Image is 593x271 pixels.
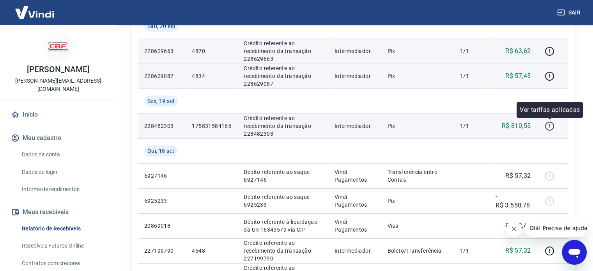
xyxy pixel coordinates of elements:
[19,221,107,237] a: Relatório de Recebíveis
[335,247,375,255] p: Intermediador
[387,197,447,205] p: Pix
[43,31,74,62] img: 851738a9-c97b-489b-a821-ff8c37a7e8a6.jpeg
[460,222,483,230] p: -
[460,72,483,80] p: 1/1
[19,164,107,180] a: Dados de login
[144,222,179,230] p: 20869018
[19,147,107,163] a: Dados da conta
[5,5,65,12] span: Olá! Precisa de ajuda?
[192,72,231,80] p: 4834
[244,168,322,184] p: Débito referente ao saque 6927146
[460,247,483,255] p: 1/1
[244,239,322,262] p: Crédito referente ao recebimento da transação 227199790
[147,147,174,155] span: Qui, 18 set
[460,197,483,205] p: -
[6,77,110,93] p: [PERSON_NAME][EMAIL_ADDRESS][DOMAIN_NAME]
[27,66,89,74] p: [PERSON_NAME]
[460,47,483,55] p: 1/1
[144,197,179,205] p: 6925233
[192,47,231,55] p: 4870
[9,0,60,24] img: Vindi
[244,39,322,63] p: Crédito referente ao recebimento da transação 228629663
[144,47,179,55] p: 228629663
[520,105,580,115] p: Ver tarifas aplicadas
[505,246,531,255] p: R$ 57,32
[144,172,179,180] p: 6927146
[387,72,447,80] p: Pix
[192,122,231,130] p: 175831584165
[556,5,584,20] button: Sair
[244,114,322,138] p: Crédito referente ao recebimento da transação 228482303
[525,220,587,237] iframe: Mensagem da empresa
[505,46,531,56] p: R$ 63,62
[244,218,322,234] p: Débito referente à liquidação da UR 16345579 via CIP
[144,247,179,255] p: 227199790
[387,168,447,184] p: Transferência entre Contas
[460,172,483,180] p: -
[335,218,375,234] p: Vindi Pagamentos
[9,106,107,123] a: Início
[19,181,107,197] a: Informe de rendimentos
[504,221,531,230] p: -R$ 12,48
[244,64,322,88] p: Crédito referente ao recebimento da transação 228629087
[460,122,483,130] p: 1/1
[504,171,531,181] p: -R$ 57,32
[335,47,375,55] p: Intermediador
[192,247,231,255] p: 4648
[335,168,375,184] p: Vindi Pagamentos
[387,122,447,130] p: Pix
[9,204,107,221] button: Meus recebíveis
[496,191,531,210] p: -R$ 3.550,78
[147,22,175,30] span: Sáb, 20 set
[562,240,587,265] iframe: Botão para abrir a janela de mensagens
[147,97,175,105] span: Sex, 19 set
[19,238,107,254] a: Recebíveis Futuros Online
[505,71,531,81] p: R$ 57,45
[9,129,107,147] button: Meu cadastro
[144,72,179,80] p: 228629087
[387,222,447,230] p: Visa
[335,122,375,130] p: Intermediador
[244,193,322,209] p: Débito referente ao saque 6925233
[335,72,375,80] p: Intermediador
[144,122,179,130] p: 228482303
[335,193,375,209] p: Vindi Pagamentos
[387,247,447,255] p: Boleto/Transferência
[387,47,447,55] p: Pix
[502,121,531,131] p: R$ 810,55
[506,221,522,237] iframe: Fechar mensagem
